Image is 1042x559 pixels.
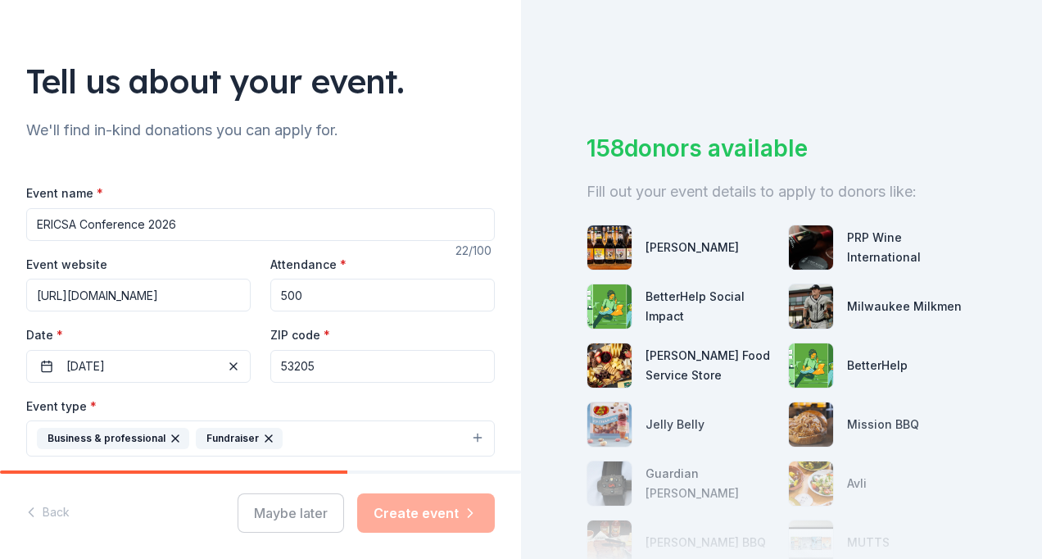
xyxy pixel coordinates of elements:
div: PRP Wine International [847,228,976,267]
img: photo for Gordon Food Service Store [587,343,632,388]
label: Event type [26,398,97,415]
img: photo for BetterHelp [789,343,833,388]
img: photo for Sprecher [587,225,632,270]
label: ZIP code [270,327,330,343]
div: Fill out your event details to apply to donors like: [587,179,976,205]
div: [PERSON_NAME] Food Service Store [646,346,775,385]
div: 22 /100 [455,241,495,261]
div: Fundraiser [196,428,283,449]
input: Spring Fundraiser [26,208,495,241]
img: photo for Milwaukee Milkmen [789,284,833,329]
img: photo for PRP Wine International [789,225,833,270]
button: [DATE] [26,350,251,383]
div: Tell us about your event. [26,58,495,104]
input: 12345 (U.S. only) [270,350,495,383]
div: We'll find in-kind donations you can apply for. [26,117,495,143]
input: 20 [270,279,495,311]
div: 158 donors available [587,131,976,166]
label: Attendance [270,257,347,273]
img: photo for BetterHelp Social Impact [587,284,632,329]
div: Business & professional [37,428,189,449]
div: Milwaukee Milkmen [847,297,962,316]
button: Business & professionalFundraiser [26,420,495,457]
label: Date [26,327,251,343]
div: BetterHelp Social Impact [646,287,775,326]
div: BetterHelp [847,356,908,375]
div: [PERSON_NAME] [646,238,739,257]
label: Event name [26,185,103,202]
input: https://www... [26,279,251,311]
label: Event website [26,257,107,273]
